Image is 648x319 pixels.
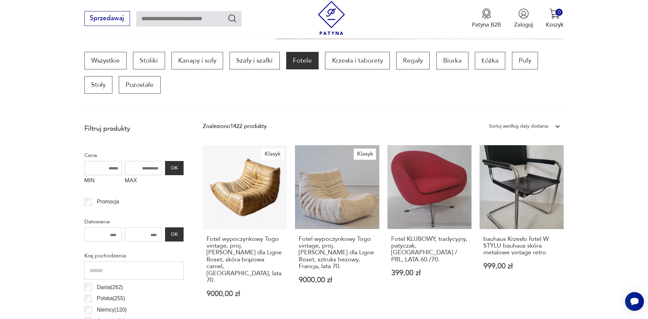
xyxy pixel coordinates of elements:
div: Znaleziono 1422 produkty [203,122,267,131]
a: Krzesła i taborety [325,52,389,69]
a: KlasykFotel wypoczynkowy Togo vintage, proj. M. Ducaroy dla Ligne Roset, skóra brązowa camel, Fra... [203,145,287,313]
a: Wszystkie [84,52,127,69]
p: 9000,00 zł [299,277,376,284]
button: 0Koszyk [546,8,564,29]
a: Stoły [84,76,112,94]
a: Szafy i szafki [230,52,279,69]
button: Sprzedawaj [84,11,130,26]
a: Biurka [436,52,468,69]
label: MAX [125,175,162,188]
a: bauhaus Krzesło fotel W STYLU bauhaus skóra metalowe vintage retrobauhaus Krzesło fotel W STYLU b... [480,145,564,313]
p: Polska ( 255 ) [97,294,125,303]
h3: Fotel wypoczynkowy Togo vintage, proj. [PERSON_NAME] dla Ligne Roset, sztruks beżowy, Francja, la... [299,236,376,270]
button: Szukaj [227,13,237,23]
p: Koszyk [546,21,564,29]
button: Zaloguj [514,8,533,29]
a: Łóżka [475,52,505,69]
button: OK [165,227,183,242]
a: Fotel KLUBOWY, tradycyjny, patyczak, DDR / PRL, LATA 60./70.Fotel KLUBOWY, tradycyjny, patyczak, ... [387,145,471,313]
button: Patyna B2B [472,8,501,29]
iframe: Smartsupp widget button [625,292,644,311]
div: Sortuj według daty dodania [489,122,548,131]
a: Kanapy i sofy [171,52,223,69]
p: Niemcy ( 120 ) [97,306,127,314]
a: Pufy [512,52,538,69]
a: Regały [396,52,430,69]
img: Ikona koszyka [549,8,560,19]
p: Cena [84,151,184,160]
p: Dania ( 262 ) [97,283,123,292]
a: Pozostałe [119,76,160,94]
p: Zaloguj [514,21,533,29]
a: KlasykFotel wypoczynkowy Togo vintage, proj. M. Ducaroy dla Ligne Roset, sztruks beżowy, Francja,... [295,145,379,313]
p: 399,00 zł [391,269,468,277]
img: Ikonka użytkownika [518,8,529,19]
a: Ikona medaluPatyna B2B [472,8,501,29]
img: Patyna - sklep z meblami i dekoracjami vintage [315,1,349,35]
p: 9000,00 zł [207,290,283,297]
h3: Fotel KLUBOWY, tradycyjny, patyczak, [GEOGRAPHIC_DATA] / PRL, LATA 60./70. [391,236,468,263]
a: Fotele [286,52,319,69]
img: Ikona medalu [481,8,492,19]
p: Filtruj produkty [84,124,184,133]
button: OK [165,161,183,175]
a: Stoliki [133,52,165,69]
p: 999,00 zł [483,263,560,270]
p: Promocja [97,197,119,206]
div: 0 [556,9,563,16]
label: MIN [84,175,122,188]
p: Kraj pochodzenia [84,251,184,260]
p: Patyna B2B [472,21,501,29]
a: Sprzedawaj [84,16,130,22]
p: Datowanie [84,217,184,226]
h3: bauhaus Krzesło fotel W STYLU bauhaus skóra metalowe vintage retro [483,236,560,256]
h3: Fotel wypoczynkowy Togo vintage, proj. [PERSON_NAME] dla Ligne Roset, skóra brązowa camel, [GEOGR... [207,236,283,284]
